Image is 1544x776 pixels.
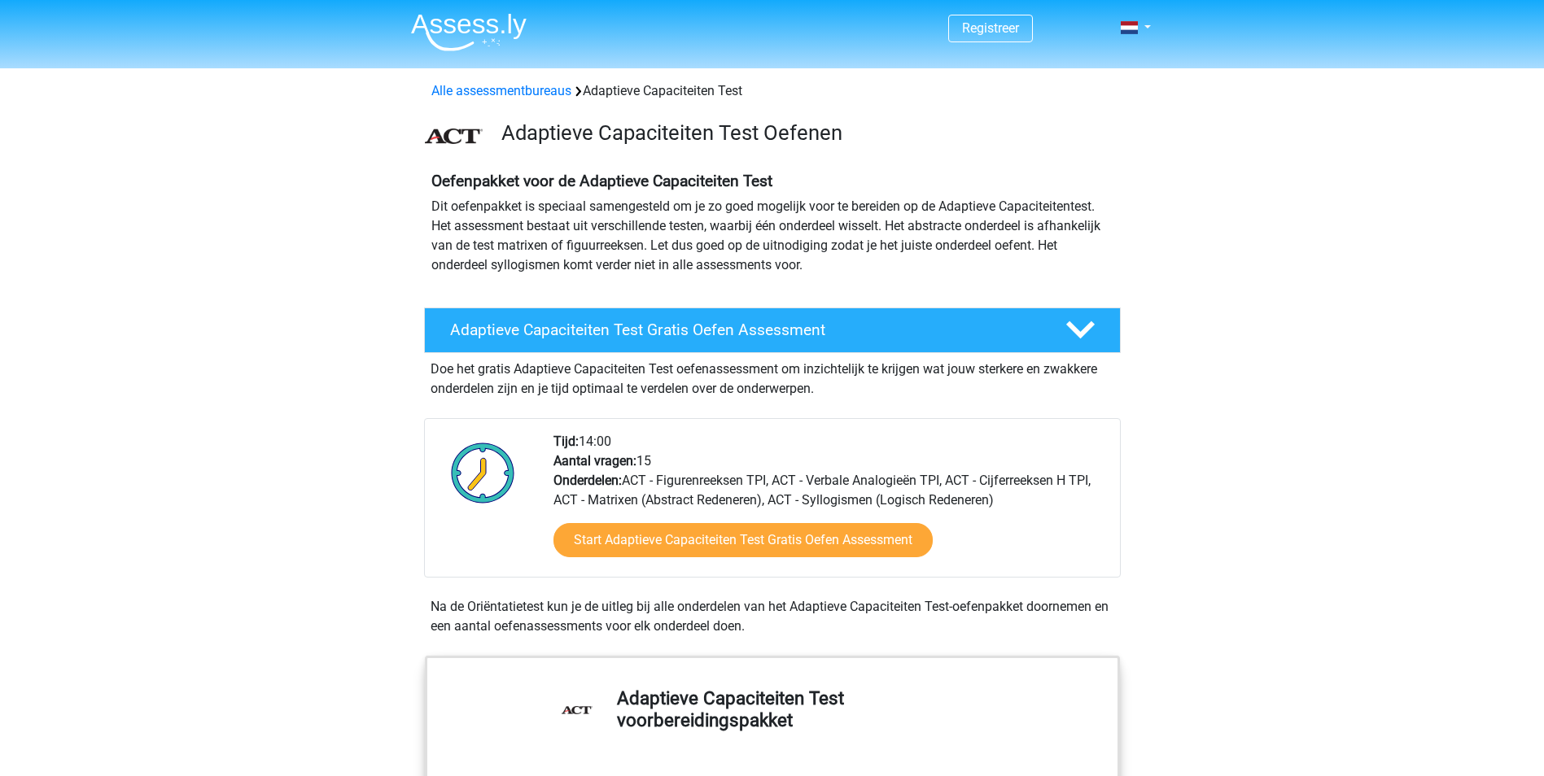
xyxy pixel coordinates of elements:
[442,432,524,513] img: Klok
[431,83,571,98] a: Alle assessmentbureaus
[541,432,1119,577] div: 14:00 15 ACT - Figurenreeksen TPI, ACT - Verbale Analogieën TPI, ACT - Cijferreeksen H TPI, ACT -...
[450,320,1039,339] h4: Adaptieve Capaciteiten Test Gratis Oefen Assessment
[424,353,1121,399] div: Doe het gratis Adaptieve Capaciteiten Test oefenassessment om inzichtelijk te krijgen wat jouw st...
[501,120,1108,146] h3: Adaptieve Capaciteiten Test Oefenen
[418,307,1127,353] a: Adaptieve Capaciteiten Test Gratis Oefen Assessment
[553,523,933,557] a: Start Adaptieve Capaciteiten Test Gratis Oefen Assessment
[431,197,1113,275] p: Dit oefenpakket is speciaal samengesteld om je zo goed mogelijk voor te bereiden op de Adaptieve ...
[553,453,636,469] b: Aantal vragen:
[425,81,1120,101] div: Adaptieve Capaciteiten Test
[424,597,1121,636] div: Na de Oriëntatietest kun je de uitleg bij alle onderdelen van het Adaptieve Capaciteiten Test-oef...
[553,473,622,488] b: Onderdelen:
[411,13,527,51] img: Assessly
[962,20,1019,36] a: Registreer
[553,434,579,449] b: Tijd:
[431,172,772,190] b: Oefenpakket voor de Adaptieve Capaciteiten Test
[425,129,483,144] img: ACT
